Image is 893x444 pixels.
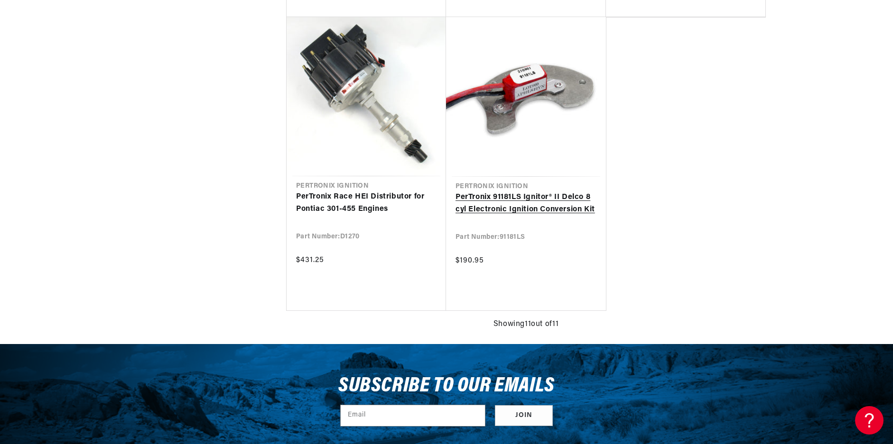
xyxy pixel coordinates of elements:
[456,191,596,216] a: PerTronix 91181LS Ignitor® II Delco 8 cyl Electronic Ignition Conversion Kit
[495,405,553,426] button: Subscribe
[296,191,437,215] a: PerTronix Race HEI Distributor for Pontiac 301-455 Engines
[341,405,485,426] input: Email
[493,318,558,331] span: Showing 11 out of 11
[338,377,555,395] h3: Subscribe to our emails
